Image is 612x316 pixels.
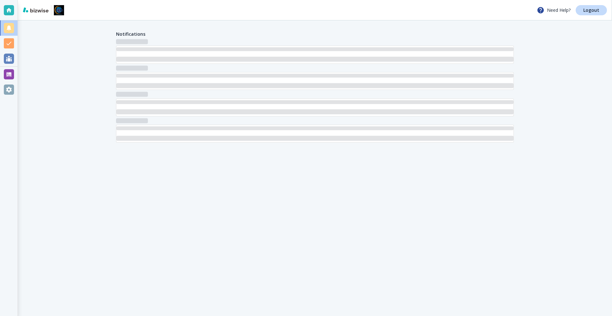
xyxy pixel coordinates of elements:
[576,5,607,15] a: Logout
[54,5,64,15] img: Travel Smart With Marva
[583,8,599,12] p: Logout
[23,7,48,12] img: bizwise
[537,6,571,14] p: Need Help?
[116,31,145,37] h4: Notifications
